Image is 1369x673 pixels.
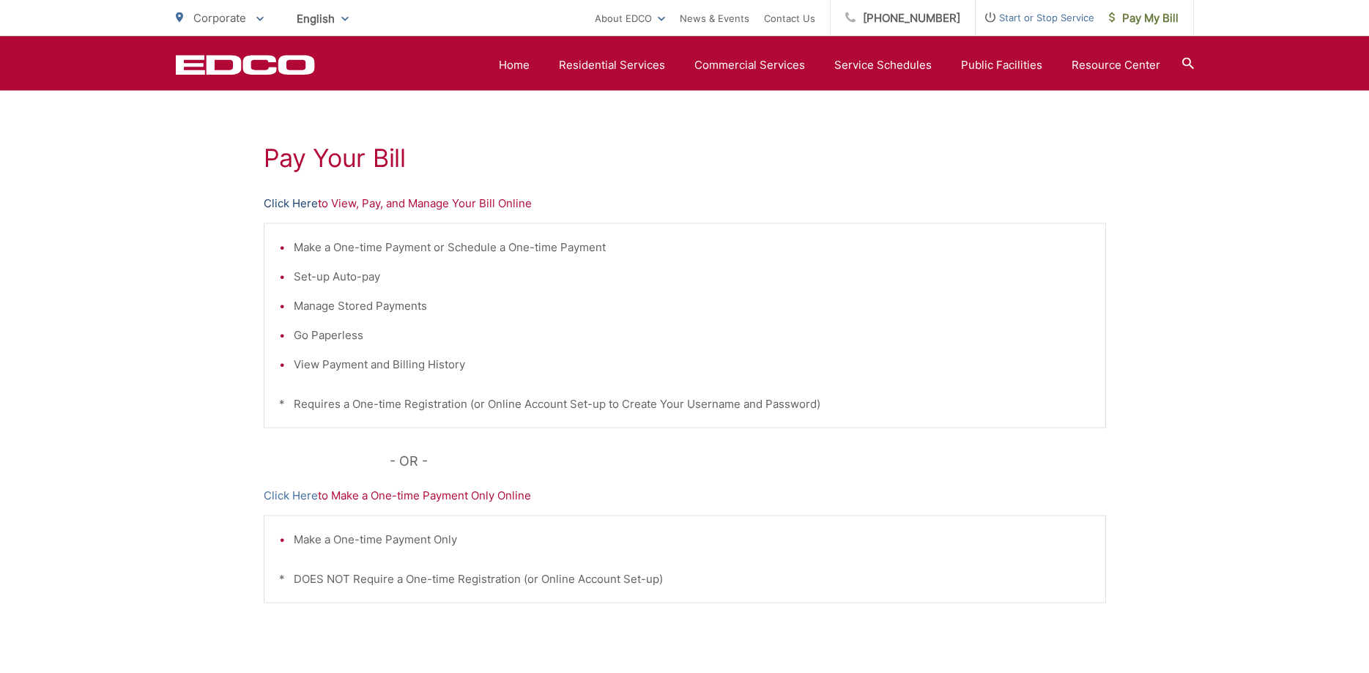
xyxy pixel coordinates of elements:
span: English [286,6,360,31]
a: Click Here [264,487,318,505]
a: Click Here [264,195,318,212]
a: Public Facilities [961,56,1042,74]
a: About EDCO [595,10,665,27]
a: Commercial Services [694,56,805,74]
a: Contact Us [764,10,815,27]
a: Home [499,56,530,74]
p: to View, Pay, and Manage Your Bill Online [264,195,1106,212]
p: * Requires a One-time Registration (or Online Account Set-up to Create Your Username and Password) [279,395,1091,413]
p: * DOES NOT Require a One-time Registration (or Online Account Set-up) [279,570,1091,588]
li: Set-up Auto-pay [294,268,1091,286]
h1: Pay Your Bill [264,144,1106,173]
span: Pay My Bill [1109,10,1179,27]
li: Make a One-time Payment Only [294,531,1091,549]
p: - OR - [390,450,1106,472]
a: Service Schedules [834,56,932,74]
a: Resource Center [1072,56,1160,74]
a: Residential Services [559,56,665,74]
a: News & Events [680,10,749,27]
li: View Payment and Billing History [294,356,1091,373]
a: EDCD logo. Return to the homepage. [176,55,315,75]
span: Corporate [193,11,246,25]
li: Go Paperless [294,327,1091,344]
li: Make a One-time Payment or Schedule a One-time Payment [294,239,1091,256]
li: Manage Stored Payments [294,297,1091,315]
p: to Make a One-time Payment Only Online [264,487,1106,505]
